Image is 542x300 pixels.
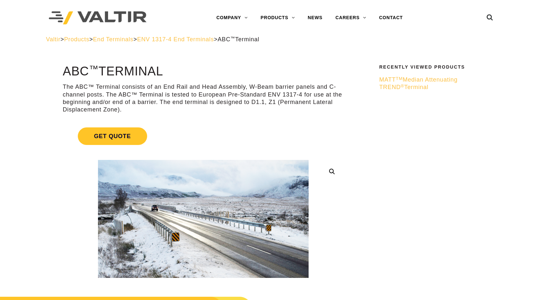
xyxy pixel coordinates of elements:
[210,11,254,24] a: COMPANY
[64,36,89,43] a: Products
[46,36,60,43] a: Valtir
[301,11,329,24] a: NEWS
[63,120,344,153] a: Get Quote
[78,127,147,145] span: Get Quote
[396,76,403,81] sup: TM
[137,36,214,43] a: ENV 1317-4 End Terminals
[63,65,344,78] h1: ABC Terminal
[254,11,301,24] a: PRODUCTS
[89,64,98,74] sup: ™
[379,76,457,90] span: MATT Median Attenuating TREND Terminal
[49,11,146,25] img: Valtir
[379,76,492,91] a: MATTTMMedian Attenuating TREND®Terminal
[46,36,496,43] div: > > > >
[372,11,409,24] a: CONTACT
[93,36,133,43] a: End Terminals
[230,36,235,41] sup: ™
[218,36,259,43] span: ABC Terminal
[379,65,492,70] h2: Recently Viewed Products
[401,84,404,88] sup: ®
[63,83,344,114] p: The ABC™ Terminal consists of an End Rail and Head Assembly, W-Beam barrier panels and C-channel ...
[329,11,373,24] a: CAREERS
